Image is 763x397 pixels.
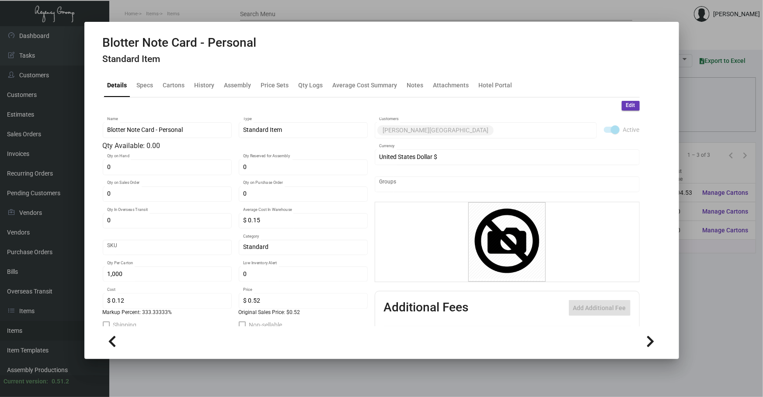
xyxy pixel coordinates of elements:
[103,35,257,50] h2: Blotter Note Card - Personal
[113,320,137,330] span: Shipping
[622,101,640,110] button: Edit
[407,80,424,90] div: Notes
[261,80,289,90] div: Price Sets
[333,80,397,90] div: Average Cost Summary
[623,124,640,135] span: Active
[137,80,153,90] div: Specs
[384,300,469,316] h2: Additional Fees
[195,80,215,90] div: History
[569,300,631,316] button: Add Additional Fee
[299,80,323,90] div: Qty Logs
[379,181,635,188] input: Add new..
[377,125,494,135] mat-chip: [PERSON_NAME][GEOGRAPHIC_DATA]
[433,80,469,90] div: Attachments
[495,127,592,134] input: Add new..
[52,377,69,386] div: 0.51.2
[103,141,368,151] div: Qty Available: 0.00
[249,320,282,330] span: Non-sellable
[3,377,48,386] div: Current version:
[479,80,512,90] div: Hotel Portal
[573,304,626,311] span: Add Additional Fee
[103,54,257,65] h4: Standard Item
[626,102,635,109] span: Edit
[163,80,185,90] div: Cartons
[224,80,251,90] div: Assembly
[108,80,127,90] div: Details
